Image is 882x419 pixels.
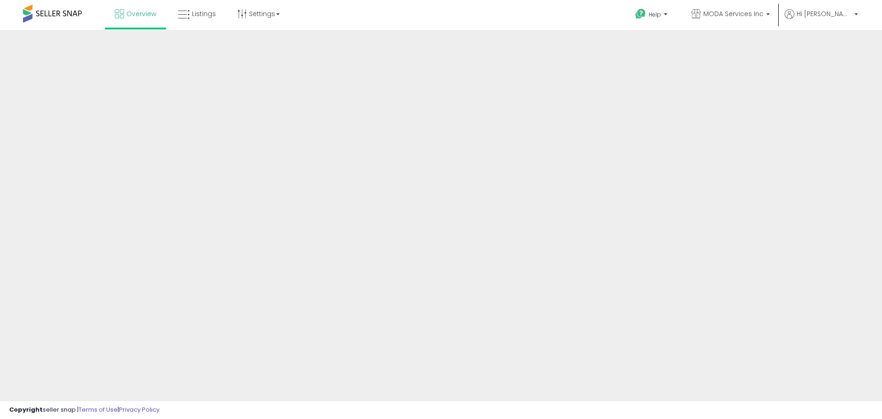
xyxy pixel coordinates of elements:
[703,9,763,18] span: MODA Services Inc
[192,9,216,18] span: Listings
[797,9,852,18] span: Hi [PERSON_NAME]
[79,405,118,414] a: Terms of Use
[649,11,661,18] span: Help
[628,1,677,30] a: Help
[9,405,43,414] strong: Copyright
[9,406,159,414] div: seller snap | |
[785,9,858,30] a: Hi [PERSON_NAME]
[126,9,156,18] span: Overview
[119,405,159,414] a: Privacy Policy
[635,8,646,20] i: Get Help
